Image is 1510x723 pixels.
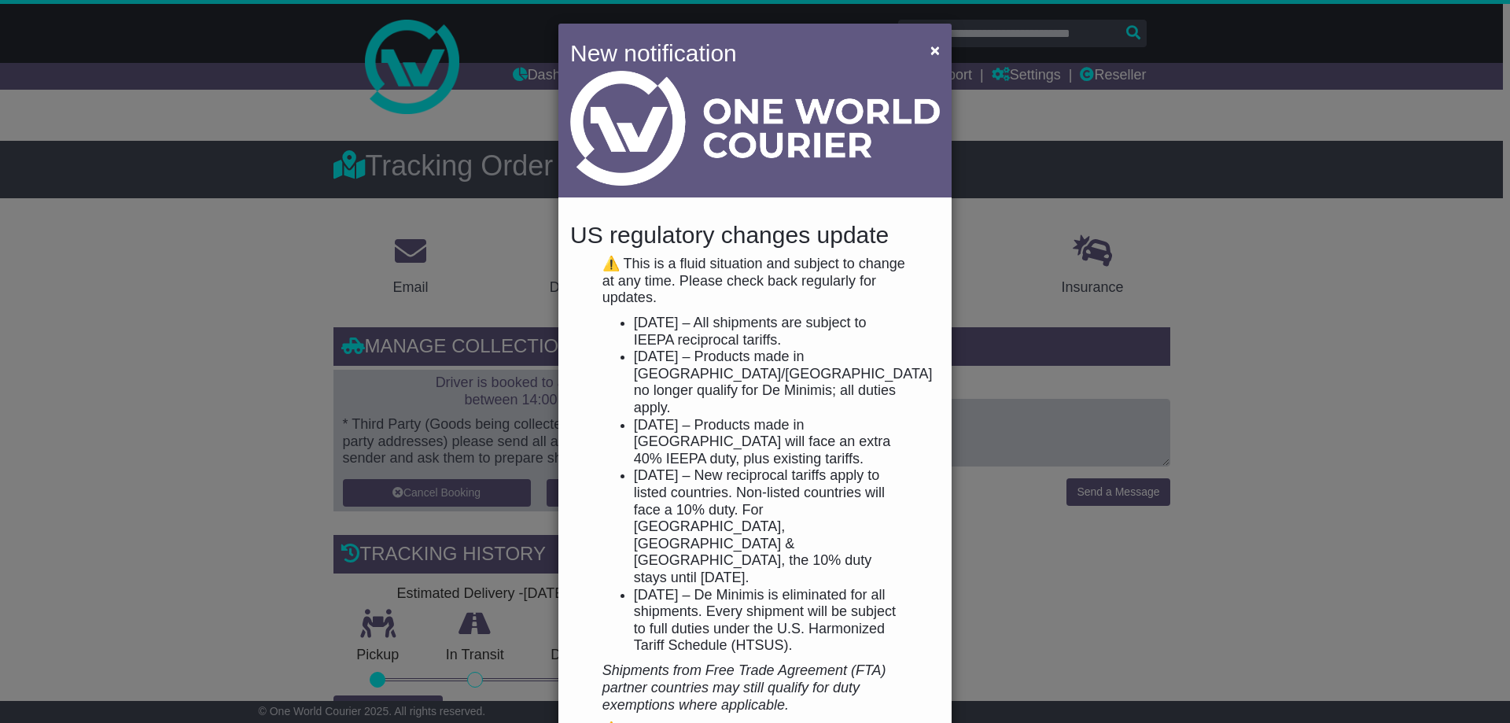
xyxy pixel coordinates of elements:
[570,71,940,186] img: Light
[634,349,908,416] li: [DATE] – Products made in [GEOGRAPHIC_DATA]/[GEOGRAPHIC_DATA] no longer qualify for De Minimis; a...
[930,41,940,59] span: ×
[570,35,908,71] h4: New notification
[570,222,940,248] h4: US regulatory changes update
[923,34,948,66] button: Close
[602,662,886,712] em: Shipments from Free Trade Agreement (FTA) partner countries may still qualify for duty exemptions...
[634,587,908,655] li: [DATE] – De Minimis is eliminated for all shipments. Every shipment will be subject to full dutie...
[634,467,908,586] li: [DATE] – New reciprocal tariffs apply to listed countries. Non-listed countries will face a 10% d...
[602,256,908,307] p: ⚠️ This is a fluid situation and subject to change at any time. Please check back regularly for u...
[634,315,908,349] li: [DATE] – All shipments are subject to IEEPA reciprocal tariffs.
[634,417,908,468] li: [DATE] – Products made in [GEOGRAPHIC_DATA] will face an extra 40% IEEPA duty, plus existing tari...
